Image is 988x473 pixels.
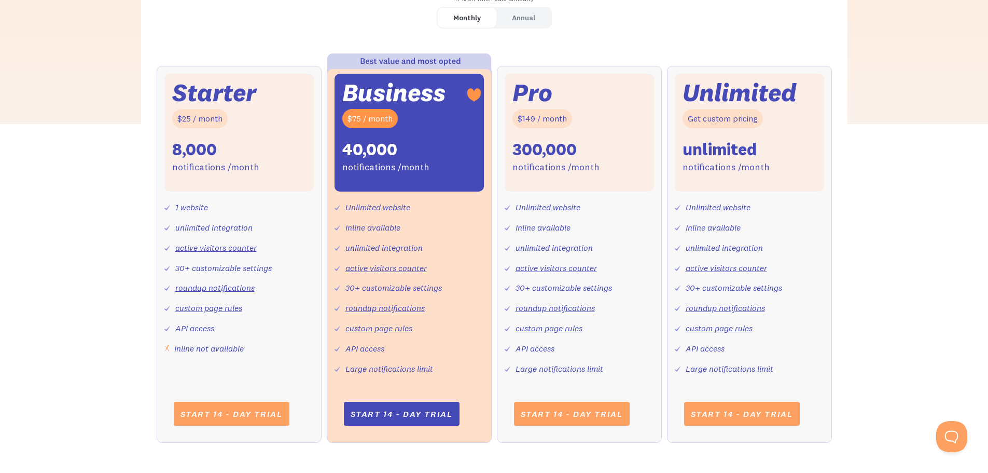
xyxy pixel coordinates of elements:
div: notifications /month [512,160,600,175]
a: roundup notifications [686,303,765,313]
div: Monthly [453,10,481,25]
a: custom page rules [686,323,753,333]
div: 300,000 [512,139,577,160]
div: notifications /month [342,160,429,175]
div: $75 / month [342,109,398,128]
div: 8,000 [172,139,217,160]
div: notifications /month [683,160,770,175]
div: Annual [512,10,535,25]
a: active visitors counter [516,263,597,273]
div: 30+ customizable settings [345,280,442,295]
div: Large notifications limit [516,361,603,376]
a: Start 14 - day trial [344,402,460,426]
a: active visitors counter [686,263,767,273]
div: unlimited [683,139,757,160]
iframe: Toggle Customer Support [936,421,967,452]
div: Large notifications limit [345,361,433,376]
div: unlimited integration [345,240,423,255]
a: active visitors counter [175,242,257,253]
div: Inline available [345,220,400,235]
div: unlimited integration [686,240,763,255]
div: API access [175,321,214,336]
div: Unlimited website [516,200,580,215]
a: active visitors counter [345,263,427,273]
a: roundup notifications [345,303,425,313]
div: notifications /month [172,160,259,175]
a: custom page rules [516,323,582,333]
div: $25 / month [172,109,228,128]
div: Starter [172,82,256,104]
div: Get custom pricing [683,109,763,128]
div: Large notifications limit [686,361,773,376]
a: Start 14 - day trial [514,402,630,426]
div: $149 / month [512,109,572,128]
div: Pro [512,82,552,104]
div: 40,000 [342,139,397,160]
div: API access [516,341,554,356]
a: Start 14 - day trial [174,402,289,426]
div: Unlimited [683,82,797,104]
a: custom page rules [345,323,412,333]
a: Start 14 - day trial [684,402,800,426]
a: custom page rules [175,303,242,313]
div: Inline available [516,220,570,235]
div: Inline available [686,220,741,235]
a: roundup notifications [516,303,595,313]
div: 1 website [175,200,208,215]
div: unlimited integration [516,240,593,255]
div: 30+ customizable settings [516,280,612,295]
div: 30+ customizable settings [686,280,782,295]
a: roundup notifications [175,282,255,293]
div: Unlimited website [345,200,410,215]
div: 30+ customizable settings [175,261,272,276]
div: Inline not available [174,341,244,356]
div: API access [686,341,725,356]
div: API access [345,341,384,356]
div: Business [342,82,446,104]
div: unlimited integration [175,220,253,235]
div: Unlimited website [686,200,750,215]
